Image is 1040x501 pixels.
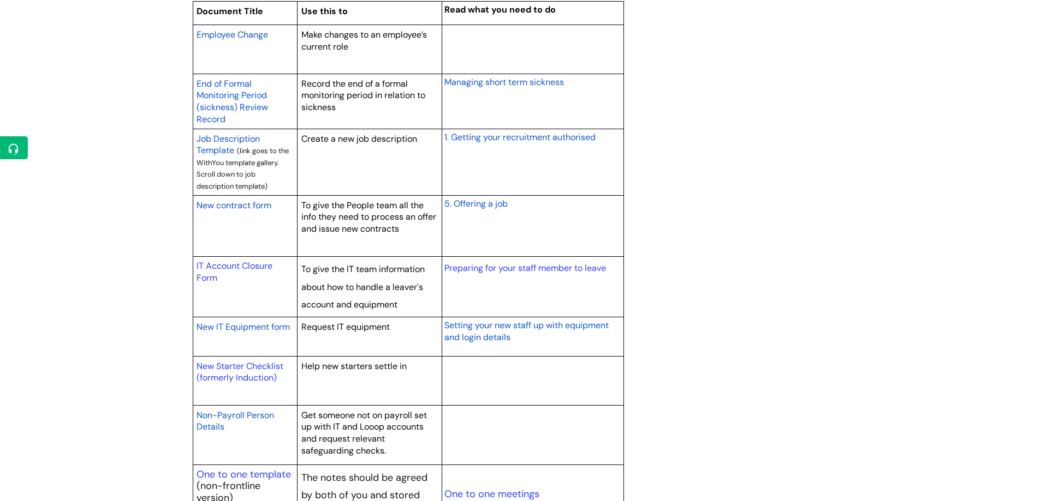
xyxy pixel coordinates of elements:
span: Managing short term sickness [444,76,564,88]
span: End of Formal Monitoring Period (sickness) Review Record [197,78,268,125]
span: Get someone not on payroll set up with IT and Looop accounts and request relevant safeguarding ch... [301,409,427,456]
span: Employee Change [197,29,268,40]
a: IT Account Closure Form [197,260,272,283]
a: One to one meetings [444,487,539,500]
span: New IT Equipment form [197,321,290,333]
span: Read what you need to do [444,4,556,15]
a: Preparing for your staff member to leave [444,262,606,274]
a: Setting your new staff up with equipment and login details [444,318,609,343]
span: Setting your new staff up with equipment and login details [444,319,609,343]
a: Managing short term sickness [444,75,564,88]
a: Employee Change [197,28,268,41]
a: One to one template [197,468,291,481]
a: New contract form [197,198,271,212]
a: Job Description Template [197,132,260,157]
span: (link goes to the WithYou template gallery. Scroll down to job description template) [197,146,289,191]
span: Help new starters settle in [301,360,407,372]
span: Document Title [197,5,263,17]
a: New Starter Checklist (formerly Induction) [197,360,283,384]
a: Non-Payroll Person Details [197,408,274,433]
span: 5. Offering a job [444,198,508,209]
a: 5. Offering a job [444,197,508,210]
span: Use this to [301,5,348,17]
span: Request IT equipment [301,321,390,333]
span: Record the end of a formal monitoring period in relation to sickness [301,78,425,113]
span: New contract form [197,200,271,211]
a: 1. Getting your recruitment authorised [444,130,596,143]
a: New IT Equipment form [197,320,290,333]
span: To give the People team all the info they need to process an offer and issue new contracts [301,200,436,234]
span: Make changes to an employee’s current role [301,29,427,52]
span: Non-Payroll Person Details [197,409,274,433]
span: 1. Getting your recruitment authorised [444,131,596,143]
span: Job Description Template [197,133,260,156]
a: End of Formal Monitoring Period (sickness) Review Record [197,77,268,125]
span: To give the IT team information about how to handle a leaver's account and equipment [301,263,425,310]
span: Create a new job description [301,133,417,144]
